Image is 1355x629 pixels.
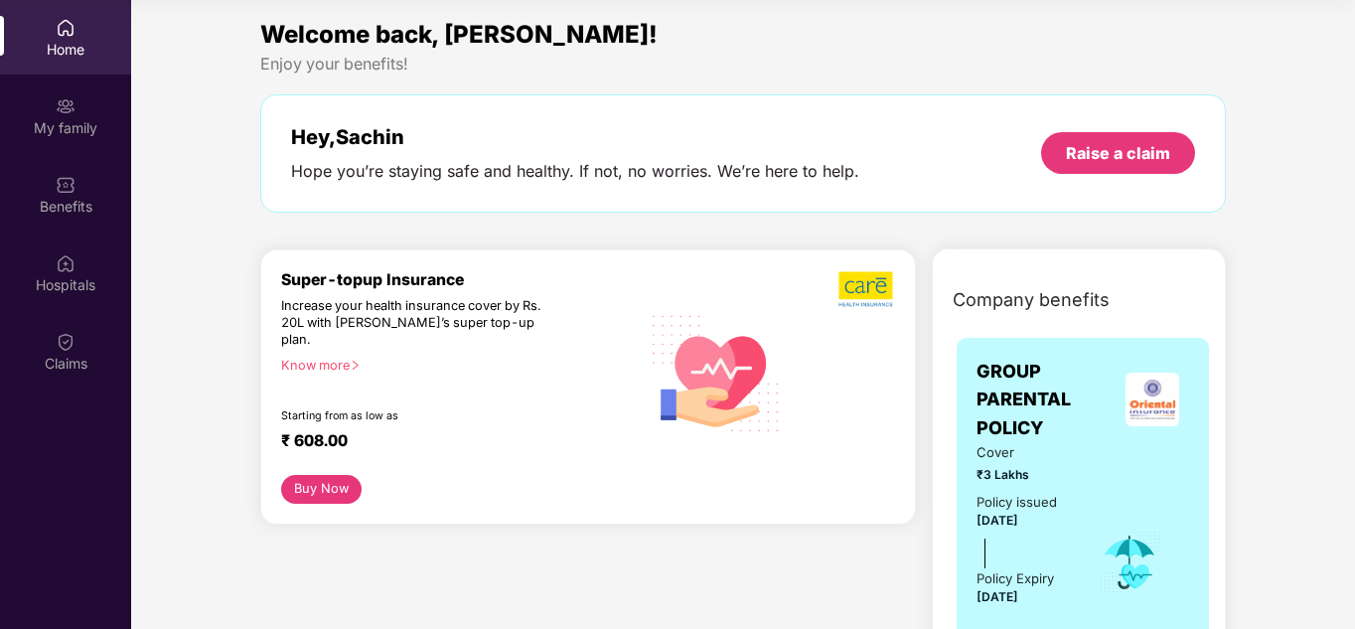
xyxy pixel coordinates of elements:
[291,125,859,149] div: Hey, Sachin
[977,513,1018,528] span: [DATE]
[56,18,75,38] img: svg+xml;base64,PHN2ZyBpZD0iSG9tZSIgeG1sbnM9Imh0dHA6Ly93d3cudzMub3JnLzIwMDAvc3ZnIiB3aWR0aD0iMjAiIG...
[1126,373,1179,426] img: insurerLogo
[291,161,859,182] div: Hope you’re staying safe and healthy. If not, no worries. We’re here to help.
[640,294,794,450] img: svg+xml;base64,PHN2ZyB4bWxucz0iaHR0cDovL3d3dy53My5vcmcvMjAwMC9zdmciIHhtbG5zOnhsaW5rPSJodHRwOi8vd3...
[56,253,75,273] img: svg+xml;base64,PHN2ZyBpZD0iSG9zcGl0YWxzIiB4bWxucz0iaHR0cDovL3d3dy53My5vcmcvMjAwMC9zdmciIHdpZHRoPS...
[977,568,1054,589] div: Policy Expiry
[281,409,555,423] div: Starting from as low as
[281,475,362,504] button: Buy Now
[350,360,361,371] span: right
[953,286,1110,314] span: Company benefits
[977,442,1070,463] span: Cover
[838,270,895,308] img: b5dec4f62d2307b9de63beb79f102df3.png
[56,332,75,352] img: svg+xml;base64,PHN2ZyBpZD0iQ2xhaW0iIHhtbG5zPSJodHRwOi8vd3d3LnczLm9yZy8yMDAwL3N2ZyIgd2lkdGg9IjIwIi...
[281,298,553,349] div: Increase your health insurance cover by Rs. 20L with [PERSON_NAME]’s super top-up plan.
[260,54,1226,75] div: Enjoy your benefits!
[56,175,75,195] img: svg+xml;base64,PHN2ZyBpZD0iQmVuZWZpdHMiIHhtbG5zPSJodHRwOi8vd3d3LnczLm9yZy8yMDAwL3N2ZyIgd2lkdGg9Ij...
[977,358,1116,442] span: GROUP PARENTAL POLICY
[977,589,1018,604] span: [DATE]
[281,270,640,289] div: Super-topup Insurance
[260,20,658,49] span: Welcome back, [PERSON_NAME]!
[1066,142,1170,164] div: Raise a claim
[977,492,1057,513] div: Policy issued
[977,465,1070,484] span: ₹3 Lakhs
[281,431,620,455] div: ₹ 608.00
[56,96,75,116] img: svg+xml;base64,PHN2ZyB3aWR0aD0iMjAiIGhlaWdodD0iMjAiIHZpZXdCb3g9IjAgMCAyMCAyMCIgZmlsbD0ibm9uZSIgeG...
[281,358,628,372] div: Know more
[1098,530,1162,595] img: icon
